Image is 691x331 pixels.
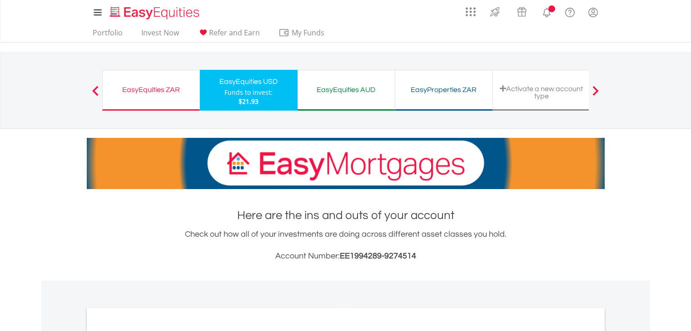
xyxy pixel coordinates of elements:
div: EasyProperties ZAR [401,83,487,96]
img: thrive-v2.svg [487,5,502,19]
h1: Here are the ins and outs of your account [87,207,605,224]
a: Notifications [535,2,558,20]
img: vouchers-v2.svg [514,5,529,19]
a: Portfolio [89,28,126,42]
div: Funds to invest: [224,88,273,97]
img: EasyMortage Promotion Banner [87,138,605,189]
img: grid-menu-icon.svg [466,7,476,17]
a: Vouchers [508,2,535,19]
a: Home page [106,2,203,20]
a: FAQ's and Support [558,2,582,20]
div: EasyEquities ZAR [108,83,194,96]
a: AppsGrid [460,2,482,17]
a: Invest Now [138,28,183,42]
h3: Account Number: [87,250,605,263]
div: Check out how all of your investments are doing across different asset classes you hold. [87,228,605,263]
a: My Profile [582,2,605,22]
div: EasyEquities AUD [303,83,389,96]
img: EasyEquities_Logo.png [108,5,203,20]
div: Activate a new account type [498,85,585,100]
div: EasyEquities USD [205,75,292,88]
span: Refer and Earn [209,28,260,38]
span: EE1994289-9274514 [340,252,416,260]
a: Refer and Earn [194,28,263,42]
span: $21.93 [239,97,259,106]
span: My Funds [278,27,338,39]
